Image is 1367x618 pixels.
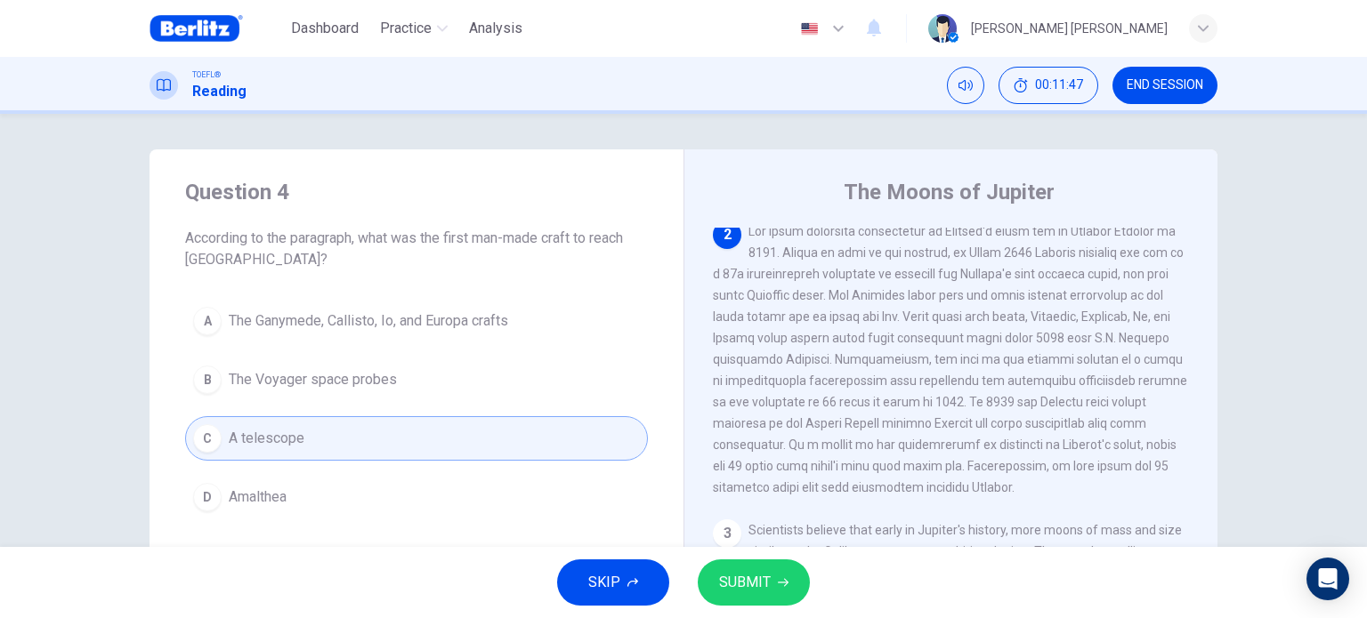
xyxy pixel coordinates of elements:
div: Hide [999,67,1098,104]
button: CA telescope [185,416,648,461]
div: Mute [947,67,984,104]
span: 00:11:47 [1035,78,1083,92]
img: Profile picture [928,14,957,43]
span: Amalthea [229,486,287,508]
div: 3 [713,519,741,548]
span: Practice [380,18,432,39]
span: END SESSION [1127,78,1203,92]
button: SUBMIT [698,559,810,606]
h1: Reading [192,81,247,102]
button: AThe Ganymede, Callisto, Io, and Europa crafts [185,299,648,343]
div: C [193,424,222,453]
button: 00:11:47 [999,67,1098,104]
span: Dashboard [291,18,359,39]
span: According to the paragraph, what was the first man-made craft to reach [GEOGRAPHIC_DATA]? [185,228,648,270]
img: Berlitz Brasil logo [150,11,243,46]
div: A [193,307,222,335]
button: Dashboard [284,12,366,44]
div: B [193,365,222,394]
span: SUBMIT [719,570,771,595]
span: The Ganymede, Callisto, Io, and Europa crafts [229,310,508,332]
button: END SESSION [1112,67,1217,104]
img: en [798,22,821,36]
div: D [193,483,222,511]
button: SKIP [557,559,669,606]
div: 2 [713,221,741,249]
button: Analysis [462,12,530,44]
span: SKIP [588,570,620,595]
a: Berlitz Brasil logo [150,11,284,46]
span: Lor ipsum dolorsita consectetur ad Elitsed'd eiusm tem in Utlabor Etdolor ma 8191. Aliqua en admi... [713,224,1187,494]
h4: The Moons of Jupiter [844,178,1055,206]
div: [PERSON_NAME] [PERSON_NAME] [971,18,1168,39]
h4: Question 4 [185,178,648,206]
div: Open Intercom Messenger [1306,558,1349,600]
span: The Voyager space probes [229,369,397,390]
button: DAmalthea [185,475,648,519]
span: A telescope [229,428,304,449]
span: TOEFL® [192,68,221,81]
span: Analysis [469,18,522,39]
button: BThe Voyager space probes [185,357,648,402]
button: Practice [373,12,455,44]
